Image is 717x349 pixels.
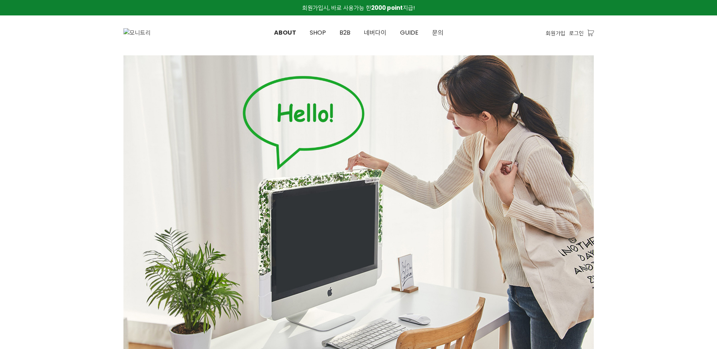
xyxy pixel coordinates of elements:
a: 문의 [425,16,450,50]
span: 문의 [432,28,443,37]
a: 네버다이 [357,16,393,50]
a: SHOP [303,16,333,50]
strong: 2000 point [371,4,403,12]
span: 네버다이 [364,28,387,37]
a: ABOUT [267,16,303,50]
span: 회원가입시, 바로 사용가능 한 지급! [302,4,415,12]
span: GUIDE [400,28,419,37]
a: 회원가입 [546,29,565,37]
span: B2B [339,28,350,37]
a: GUIDE [393,16,425,50]
span: ABOUT [274,28,296,37]
span: SHOP [310,28,326,37]
a: B2B [333,16,357,50]
a: 로그인 [569,29,584,37]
